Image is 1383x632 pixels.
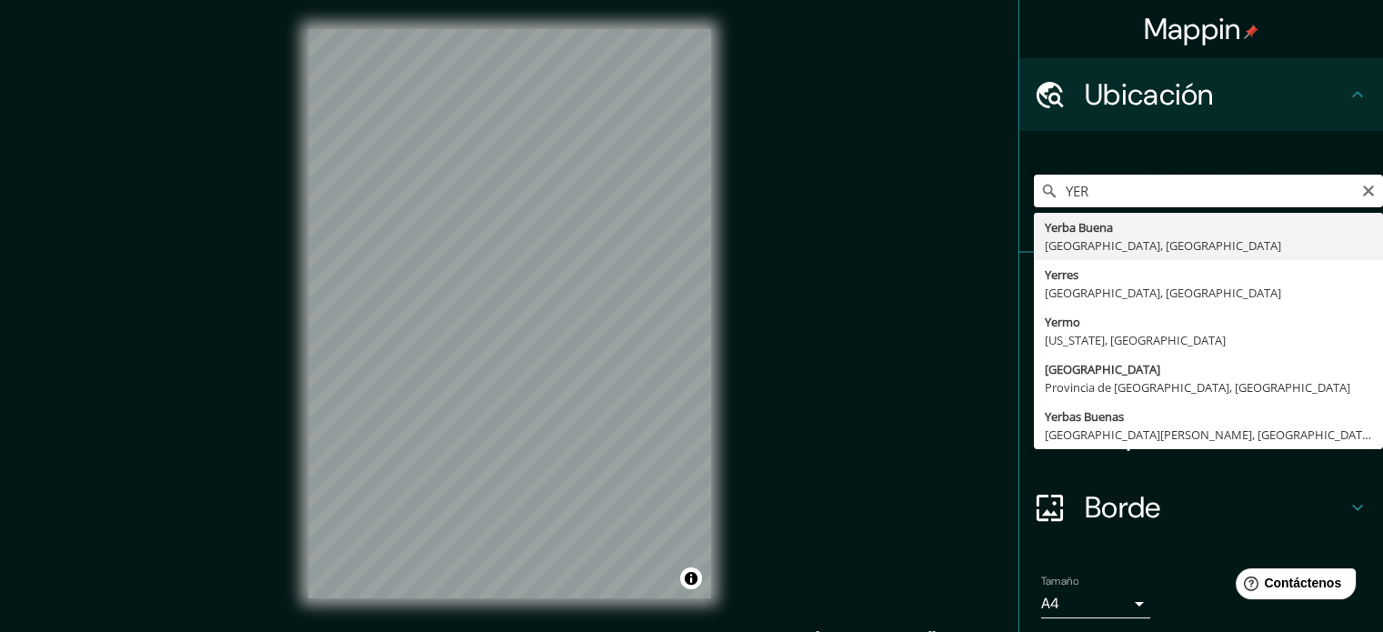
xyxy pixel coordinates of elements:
[1361,181,1376,198] button: Claro
[1019,58,1383,131] div: Ubicación
[1041,589,1150,618] div: A4
[1019,471,1383,544] div: Borde
[1045,361,1160,377] font: [GEOGRAPHIC_DATA]
[1045,285,1281,301] font: [GEOGRAPHIC_DATA], [GEOGRAPHIC_DATA]
[1045,379,1350,396] font: Provincia de [GEOGRAPHIC_DATA], [GEOGRAPHIC_DATA]
[1045,408,1124,425] font: Yerbas Buenas
[1085,75,1214,114] font: Ubicación
[1045,266,1078,283] font: Yerres
[1045,332,1226,348] font: [US_STATE], [GEOGRAPHIC_DATA]
[1085,488,1161,527] font: Borde
[680,567,702,589] button: Activar o desactivar atribución
[1041,594,1059,613] font: A4
[1144,10,1241,48] font: Mappin
[1221,561,1363,612] iframe: Lanzador de widgets de ayuda
[1045,219,1113,236] font: Yerba Buena
[1045,314,1080,330] font: Yermo
[1045,426,1373,443] font: [GEOGRAPHIC_DATA][PERSON_NAME], [GEOGRAPHIC_DATA]
[1019,253,1383,326] div: Patas
[1019,326,1383,398] div: Estilo
[1041,574,1078,588] font: Tamaño
[1244,25,1258,39] img: pin-icon.png
[308,29,711,598] canvas: Mapa
[1034,175,1383,207] input: Elige tu ciudad o zona
[1045,237,1281,254] font: [GEOGRAPHIC_DATA], [GEOGRAPHIC_DATA]
[1019,398,1383,471] div: Disposición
